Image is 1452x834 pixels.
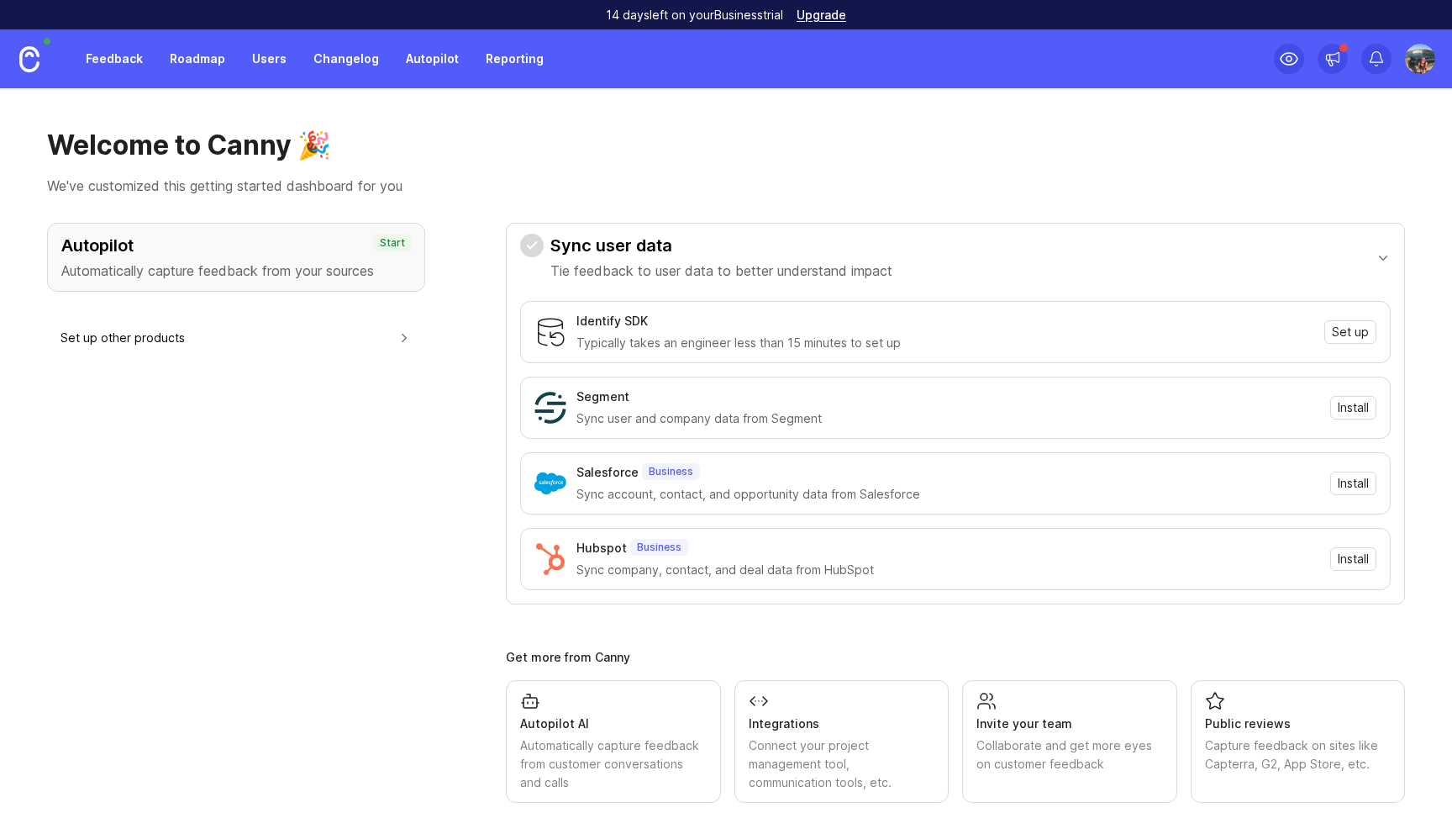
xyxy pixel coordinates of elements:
[1205,715,1391,733] div: Public reviews
[61,261,411,281] p: Automatically capture feedback from your sources
[576,312,648,330] div: Identify SDK
[1205,736,1391,773] div: Capture feedback on sites like Capterra, G2, App Store, etc.
[962,680,1177,803] a: Invite your teamCollaborate and get more eyes on customer feedback
[649,465,693,478] p: Business
[1324,320,1376,344] button: Set up
[797,9,846,21] a: Upgrade
[749,715,935,733] div: Integrations
[1405,44,1435,74] img: Sara Mouaswas
[242,44,297,74] a: Users
[1338,551,1369,567] span: Install
[520,291,1391,604] div: Sync user dataTie feedback to user data to better understand impact
[1332,324,1369,340] span: Set up
[303,44,389,74] a: Changelog
[520,715,707,733] div: Autopilot AI
[396,44,469,74] a: Autopilot
[550,261,892,281] p: Tie feedback to user data to better understand impact
[380,236,405,250] p: Start
[1191,680,1406,803] a: Public reviewsCapture feedback on sites like Capterra, G2, App Store, etc.
[60,319,412,356] button: Set up other products
[576,485,1320,504] div: Sync account, contact, and opportunity data from Salesforce
[1338,475,1369,492] span: Install
[506,680,721,803] a: Autopilot AIAutomatically capture feedback from customer conversations and calls
[749,736,935,792] div: Connect your project management tool, communication tools, etc.
[47,223,425,292] button: AutopilotAutomatically capture feedback from your sourcesStart
[61,234,411,257] h3: Autopilot
[576,539,627,557] div: Hubspot
[520,736,707,792] div: Automatically capture feedback from customer conversations and calls
[550,234,892,257] h3: Sync user data
[534,392,566,424] img: Segment
[160,44,235,74] a: Roadmap
[1338,399,1369,416] span: Install
[576,388,629,406] div: Segment
[637,541,681,554] p: Business
[976,715,1163,733] div: Invite your team
[47,129,1405,162] h1: Welcome to Canny 🎉
[734,680,950,803] a: IntegrationsConnect your project management tool, communication tools, etc.
[76,44,153,74] a: Feedback
[606,7,783,24] p: 14 days left on your Business trial
[1330,547,1376,571] button: Install
[976,736,1163,773] div: Collaborate and get more eyes on customer feedback
[1330,396,1376,420] button: Install
[576,463,639,482] div: Salesforce
[19,46,39,72] img: Canny Home
[576,334,1314,352] div: Typically takes an engineer less than 15 minutes to set up
[476,44,554,74] a: Reporting
[576,409,1320,428] div: Sync user and company data from Segment
[534,543,566,575] img: Hubspot
[47,176,1405,196] p: We've customized this getting started dashboard for you
[534,467,566,499] img: Salesforce
[1330,472,1376,495] button: Install
[576,561,1320,579] div: Sync company, contact, and deal data from HubSpot
[534,316,566,348] img: Identify SDK
[506,652,1405,663] div: Get more from Canny
[520,224,1391,291] button: Sync user dataTie feedback to user data to better understand impact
